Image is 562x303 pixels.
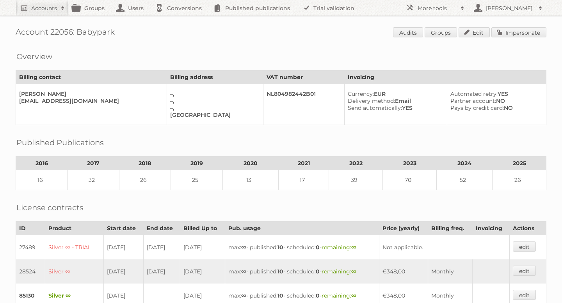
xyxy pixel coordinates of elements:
[344,70,546,84] th: Invoicing
[222,157,278,170] th: 2020
[450,90,498,97] span: Automated retry:
[103,259,143,284] td: [DATE]
[379,259,428,284] td: €348,00
[351,268,356,275] strong: ∞
[513,241,536,252] a: edit
[277,292,283,299] strong: 10
[513,266,536,276] a: edit
[143,222,180,235] th: End date
[383,170,437,190] td: 70
[225,259,379,284] td: max: - published: - scheduled: -
[383,157,437,170] th: 2023
[484,4,535,12] h2: [PERSON_NAME]
[428,259,472,284] td: Monthly
[450,104,504,111] span: Pays by credit card:
[225,222,379,235] th: Pub. usage
[222,170,278,190] td: 13
[348,90,374,97] span: Currency:
[277,244,283,251] strong: 10
[379,235,509,260] td: Not applicable.
[170,90,257,97] div: –,
[278,170,329,190] td: 17
[450,90,540,97] div: YES
[277,268,283,275] strong: 10
[493,157,546,170] th: 2025
[351,292,356,299] strong: ∞
[225,235,379,260] td: max: - published: - scheduled: -
[322,244,356,251] span: remaining:
[316,244,320,251] strong: 0
[180,222,225,235] th: Billed Up to
[241,292,246,299] strong: ∞
[19,90,160,97] div: [PERSON_NAME]
[31,4,57,12] h2: Accounts
[348,97,395,104] span: Delivery method:
[16,51,52,62] h2: Overview
[180,259,225,284] td: [DATE]
[379,222,428,235] th: Price (yearly)
[351,244,356,251] strong: ∞
[68,157,119,170] th: 2017
[143,235,180,260] td: [DATE]
[322,292,356,299] span: remaining:
[170,111,257,118] div: [GEOGRAPHIC_DATA]
[348,97,441,104] div: Email
[16,202,84,213] h2: License contracts
[16,137,104,148] h2: Published Publications
[450,97,540,104] div: NO
[316,268,320,275] strong: 0
[425,27,457,37] a: Groups
[509,222,546,235] th: Actions
[393,27,423,37] a: Audits
[418,4,457,12] h2: More tools
[68,170,119,190] td: 32
[16,259,45,284] td: 28524
[348,90,441,97] div: EUR
[45,235,103,260] td: Silver ∞ - TRIAL
[472,222,509,235] th: Invoicing
[263,84,345,125] td: NL804982442B01
[348,104,402,111] span: Send automatically:
[16,170,68,190] td: 16
[241,244,246,251] strong: ∞
[329,170,383,190] td: 39
[103,235,143,260] td: [DATE]
[170,104,257,111] div: –,
[180,235,225,260] td: [DATE]
[16,222,45,235] th: ID
[119,157,171,170] th: 2018
[171,157,222,170] th: 2019
[278,157,329,170] th: 2021
[119,170,171,190] td: 26
[513,290,536,300] a: edit
[348,104,441,111] div: YES
[171,170,222,190] td: 25
[45,222,103,235] th: Product
[143,259,180,284] td: [DATE]
[241,268,246,275] strong: ∞
[103,222,143,235] th: Start date
[16,70,167,84] th: Billing contact
[428,222,472,235] th: Billing freq.
[450,97,496,104] span: Partner account:
[16,157,68,170] th: 2016
[322,268,356,275] span: remaining:
[329,157,383,170] th: 2022
[16,27,546,39] h1: Account 22056: Babypark
[316,292,320,299] strong: 0
[436,157,492,170] th: 2024
[16,235,45,260] td: 27489
[263,70,345,84] th: VAT number
[167,70,263,84] th: Billing address
[450,104,540,111] div: NO
[19,97,160,104] div: [EMAIL_ADDRESS][DOMAIN_NAME]
[45,259,103,284] td: Silver ∞
[459,27,490,37] a: Edit
[436,170,492,190] td: 52
[493,170,546,190] td: 26
[491,27,546,37] a: Impersonate
[170,97,257,104] div: –,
